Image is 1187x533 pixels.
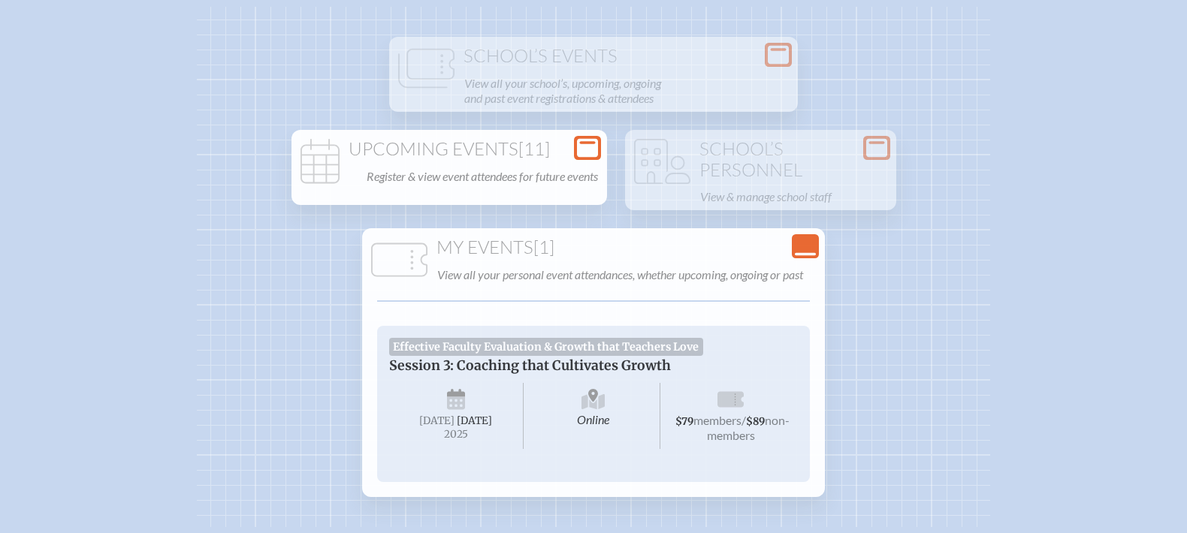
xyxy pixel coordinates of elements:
h1: Upcoming Events [298,139,601,160]
span: Online [527,383,661,449]
p: View all your school’s, upcoming, ongoing and past event registrations & attendees [464,73,789,109]
span: Effective Faculty Evaluation & Growth that Teachers Love [389,338,703,356]
p: View all your personal event attendances, whether upcoming, ongoing or past [437,264,816,285]
p: Register & view event attendees for future events [367,166,598,187]
span: [DATE] [457,414,492,427]
span: 2025 [401,429,511,440]
span: [11] [518,137,550,160]
span: Session 3: Coaching that Cultivates Growth [389,357,671,374]
span: [DATE] [419,414,455,427]
h1: School’s Events [395,46,792,67]
h1: My Events [368,237,819,258]
h1: School’s Personnel [631,139,890,180]
span: members [693,413,741,427]
span: / [741,413,746,427]
span: non-members [707,413,790,442]
p: View & manage school staff [700,186,887,207]
span: [1] [533,236,554,258]
span: $89 [746,415,765,428]
span: $79 [675,415,693,428]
